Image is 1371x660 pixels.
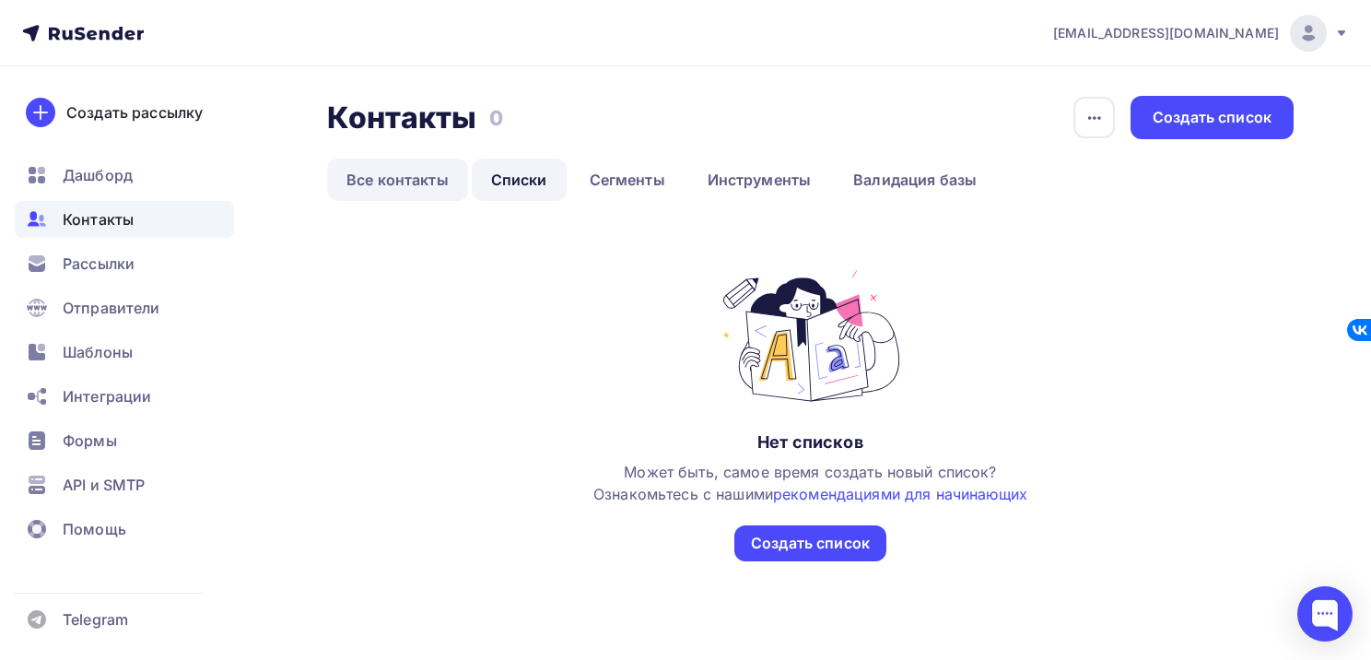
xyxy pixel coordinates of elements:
a: рекомендациями для начинающих [773,485,1027,503]
a: Формы [15,422,234,459]
div: Нет списков [757,431,863,454]
span: Отправители [63,297,160,319]
span: Интеграции [63,385,151,407]
span: Telegram [63,608,128,631]
a: [EMAIL_ADDRESS][DOMAIN_NAME] [1053,15,1349,52]
span: Помощь [63,518,126,540]
span: Контакты [63,208,134,230]
span: Дашборд [63,164,133,186]
div: Создать список [1153,107,1271,128]
a: Сегменты [570,159,685,201]
a: Дашборд [15,157,234,194]
span: Может быть, самое время создать новый список? Ознакомьтесь с нашими [593,463,1027,503]
span: [EMAIL_ADDRESS][DOMAIN_NAME] [1053,24,1279,42]
h2: Контакты [327,100,476,136]
a: Инструменты [688,159,831,201]
a: Отправители [15,289,234,326]
a: Валидация базы [834,159,996,201]
a: Списки [472,159,567,201]
span: API и SMTP [63,474,145,496]
a: Шаблоны [15,334,234,371]
a: Контакты [15,201,234,238]
span: Шаблоны [63,341,133,363]
a: Рассылки [15,245,234,282]
span: Формы [63,430,117,452]
span: Рассылки [63,253,135,275]
div: Создать рассылку [66,101,203,124]
h3: 0 [489,105,503,131]
a: Все контакты [327,159,468,201]
div: Создать список [751,533,870,554]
